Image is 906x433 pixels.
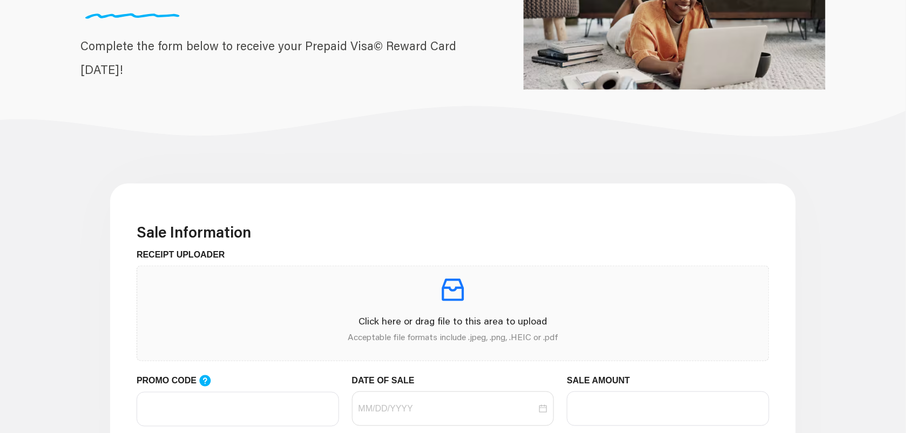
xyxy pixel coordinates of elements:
input: DATE OF SALE [359,402,537,415]
label: SALE AMOUNT [567,374,638,387]
p: Acceptable file formats include .jpeg, .png, .HEIC or .pdf [146,330,760,343]
p: Complete the form below to receive your Prepaid Visa© Reward Card [DATE]! [80,34,479,82]
input: SALE AMOUNT [567,391,769,426]
img: Divider [80,13,184,19]
h3: Sale Information [137,223,769,241]
span: inboxClick here or drag file to this area to uploadAcceptable file formats include .jpeg, .png, .... [137,266,769,361]
label: DATE OF SALE [352,374,423,387]
span: inbox [438,275,468,305]
p: Click here or drag file to this area to upload [146,314,760,328]
label: RECEIPT UPLOADER [137,248,233,261]
label: PROMO CODE [137,374,222,388]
